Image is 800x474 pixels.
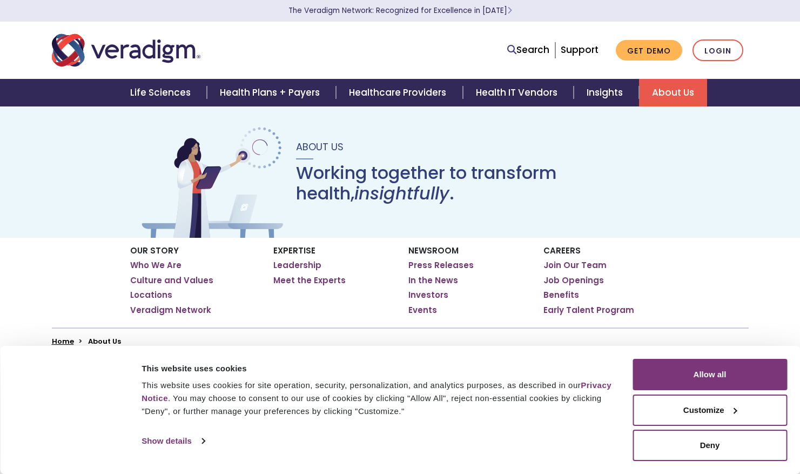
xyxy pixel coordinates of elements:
[207,79,336,106] a: Health Plans + Payers
[616,40,682,61] a: Get Demo
[142,379,620,418] div: This website uses cookies for site operation, security, personalization, and analytics purposes, ...
[354,181,449,205] em: insightfully
[142,362,620,375] div: This website uses cookies
[336,79,462,106] a: Healthcare Providers
[633,430,787,461] button: Deny
[130,260,181,271] a: Who We Are
[142,433,204,449] a: Show details
[543,290,579,301] a: Benefits
[408,275,458,286] a: In the News
[408,260,474,271] a: Press Releases
[639,79,707,106] a: About Us
[130,275,213,286] a: Culture and Values
[693,39,743,62] a: Login
[463,79,574,106] a: Health IT Vendors
[117,79,207,106] a: Life Sciences
[507,5,512,16] span: Learn More
[408,305,437,316] a: Events
[543,305,634,316] a: Early Talent Program
[130,290,172,301] a: Locations
[543,260,607,271] a: Join Our Team
[408,290,448,301] a: Investors
[52,336,74,346] a: Home
[273,275,346,286] a: Meet the Experts
[288,5,512,16] a: The Veradigm Network: Recognized for Excellence in [DATE]Learn More
[633,359,787,390] button: Allow all
[507,43,549,57] a: Search
[633,395,787,426] button: Customize
[543,275,604,286] a: Job Openings
[273,260,321,271] a: Leadership
[52,32,200,68] img: Veradigm logo
[561,43,599,56] a: Support
[296,140,344,153] span: About Us
[130,305,211,316] a: Veradigm Network
[574,79,639,106] a: Insights
[296,163,661,204] h1: Working together to transform health, .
